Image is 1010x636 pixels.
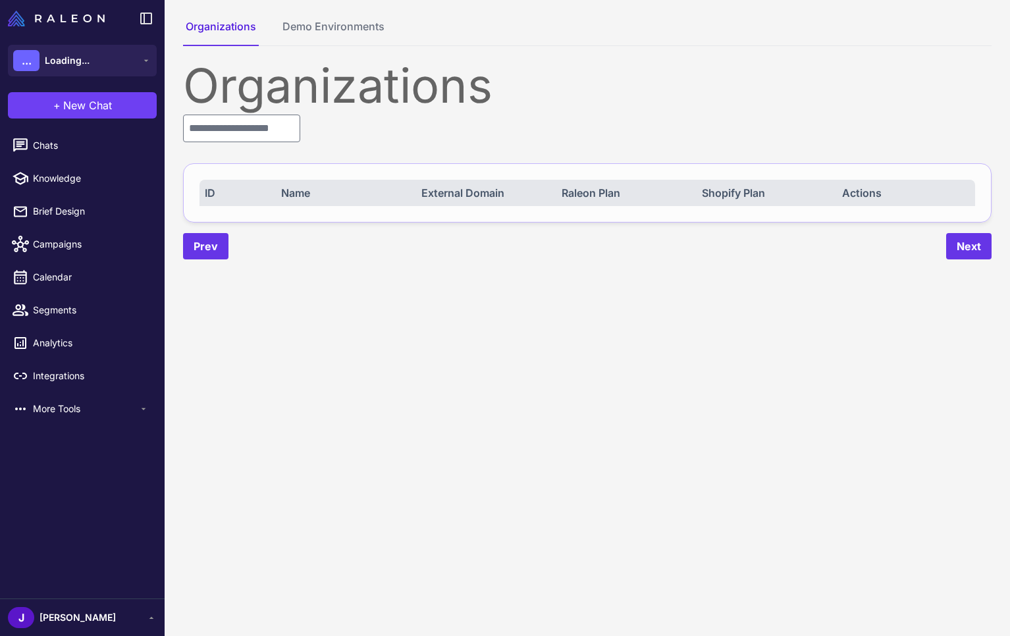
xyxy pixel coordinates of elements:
a: Segments [5,296,159,324]
span: Loading... [45,53,90,68]
button: Demo Environments [280,18,387,46]
span: Segments [33,303,149,317]
a: Analytics [5,329,159,357]
a: Knowledge [5,165,159,192]
img: Raleon Logo [8,11,105,26]
button: Prev [183,233,228,259]
a: Brief Design [5,198,159,225]
div: ... [13,50,40,71]
div: ID [205,185,269,201]
span: Campaigns [33,237,149,252]
a: Campaigns [5,230,159,258]
button: +New Chat [8,92,157,119]
button: ...Loading... [8,45,157,76]
span: Integrations [33,369,149,383]
div: Shopify Plan [702,185,830,201]
span: + [53,97,61,113]
button: Next [946,233,992,259]
span: Chats [33,138,149,153]
span: Knowledge [33,171,149,186]
div: J [8,607,34,628]
a: Integrations [5,362,159,390]
button: Organizations [183,18,259,46]
a: Chats [5,132,159,159]
div: Organizations [183,62,992,109]
a: Raleon Logo [8,11,110,26]
span: New Chat [63,97,112,113]
div: Actions [842,185,970,201]
span: [PERSON_NAME] [40,610,116,625]
span: More Tools [33,402,138,416]
span: Calendar [33,270,149,284]
a: Calendar [5,263,159,291]
div: External Domain [421,185,549,201]
span: Brief Design [33,204,149,219]
div: Raleon Plan [562,185,689,201]
div: Name [281,185,409,201]
span: Analytics [33,336,149,350]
